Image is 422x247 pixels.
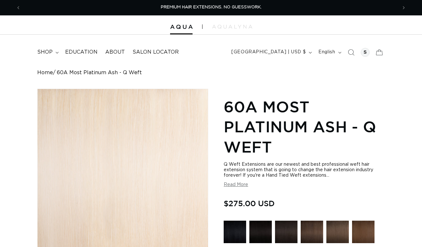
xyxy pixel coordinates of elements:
span: $275.00 USD [224,197,275,209]
a: 2 Dark Brown - Q Weft [301,221,323,246]
img: Aqua Hair Extensions [170,25,193,29]
span: shop [37,49,53,56]
span: About [105,49,125,56]
a: About [101,45,129,59]
img: 1 Black - Q Weft [224,221,246,243]
a: Education [61,45,101,59]
div: Q Weft Extensions are our newest and best professional weft hair extension system that is going t... [224,162,385,178]
summary: Search [344,45,358,59]
button: Next announcement [397,2,411,14]
span: Salon Locator [133,49,179,56]
span: English [318,49,335,56]
a: 1B Soft Black - Q Weft [275,221,297,246]
img: 4 Medium Brown - Q Weft [352,221,375,243]
a: Home [37,70,53,76]
a: 1 Black - Q Weft [224,221,246,246]
button: Read More [224,182,248,188]
img: 4AB Medium Ash Brown - Q Weft [326,221,349,243]
span: PREMIUM HAIR EXTENSIONS. NO GUESSWORK. [161,5,262,9]
span: 60A Most Platinum Ash - Q Weft [57,70,142,76]
summary: shop [33,45,61,59]
img: 1N Natural Black - Q Weft [249,221,272,243]
img: 1B Soft Black - Q Weft [275,221,297,243]
a: 1N Natural Black - Q Weft [249,221,272,246]
button: English [314,46,344,58]
nav: breadcrumbs [37,70,385,76]
span: [GEOGRAPHIC_DATA] | USD $ [231,49,306,56]
h1: 60A Most Platinum Ash - Q Weft [224,97,385,157]
button: Previous announcement [11,2,25,14]
img: aqualyna.com [212,25,252,29]
img: 2 Dark Brown - Q Weft [301,221,323,243]
a: 4AB Medium Ash Brown - Q Weft [326,221,349,246]
a: Salon Locator [129,45,183,59]
span: Education [65,49,98,56]
a: 4 Medium Brown - Q Weft [352,221,375,246]
button: [GEOGRAPHIC_DATA] | USD $ [228,46,314,58]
